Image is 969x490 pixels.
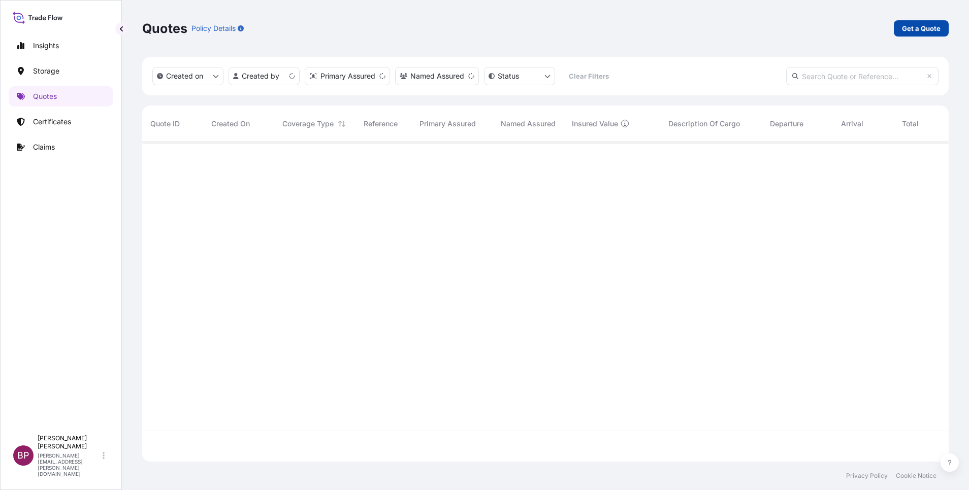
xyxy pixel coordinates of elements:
a: Claims [9,137,113,157]
a: Privacy Policy [846,472,888,480]
span: Named Assured [501,119,556,129]
span: Total [902,119,919,129]
a: Insights [9,36,113,56]
input: Search Quote or Reference... [786,67,939,85]
a: Quotes [9,86,113,107]
span: Coverage Type [282,119,334,129]
p: Storage [33,66,59,76]
button: cargoOwner Filter options [395,67,479,85]
button: createdBy Filter options [229,67,300,85]
span: Departure [770,119,803,129]
span: Created On [211,119,250,129]
p: Created on [166,71,203,81]
button: createdOn Filter options [152,67,223,85]
p: [PERSON_NAME] [PERSON_NAME] [38,434,101,450]
a: Get a Quote [894,20,949,37]
p: Insights [33,41,59,51]
p: Policy Details [191,23,236,33]
p: Claims [33,142,55,152]
span: Reference [364,119,398,129]
p: Named Assured [410,71,464,81]
p: Quotes [33,91,57,101]
p: Quotes [142,20,187,37]
p: [PERSON_NAME][EMAIL_ADDRESS][PERSON_NAME][DOMAIN_NAME] [38,452,101,477]
span: BP [17,450,29,461]
p: Get a Quote [902,23,941,33]
span: Primary Assured [419,119,476,129]
p: Primary Assured [320,71,375,81]
p: Status [498,71,519,81]
p: Certificates [33,117,71,127]
button: certificateStatus Filter options [484,67,555,85]
p: Clear Filters [569,71,609,81]
a: Storage [9,61,113,81]
button: Clear Filters [560,68,617,84]
span: Arrival [841,119,863,129]
span: Description Of Cargo [668,119,740,129]
a: Cookie Notice [896,472,936,480]
p: Created by [242,71,279,81]
button: distributor Filter options [305,67,390,85]
span: Insured Value [572,119,618,129]
span: Quote ID [150,119,180,129]
button: Sort [336,118,348,130]
a: Certificates [9,112,113,132]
